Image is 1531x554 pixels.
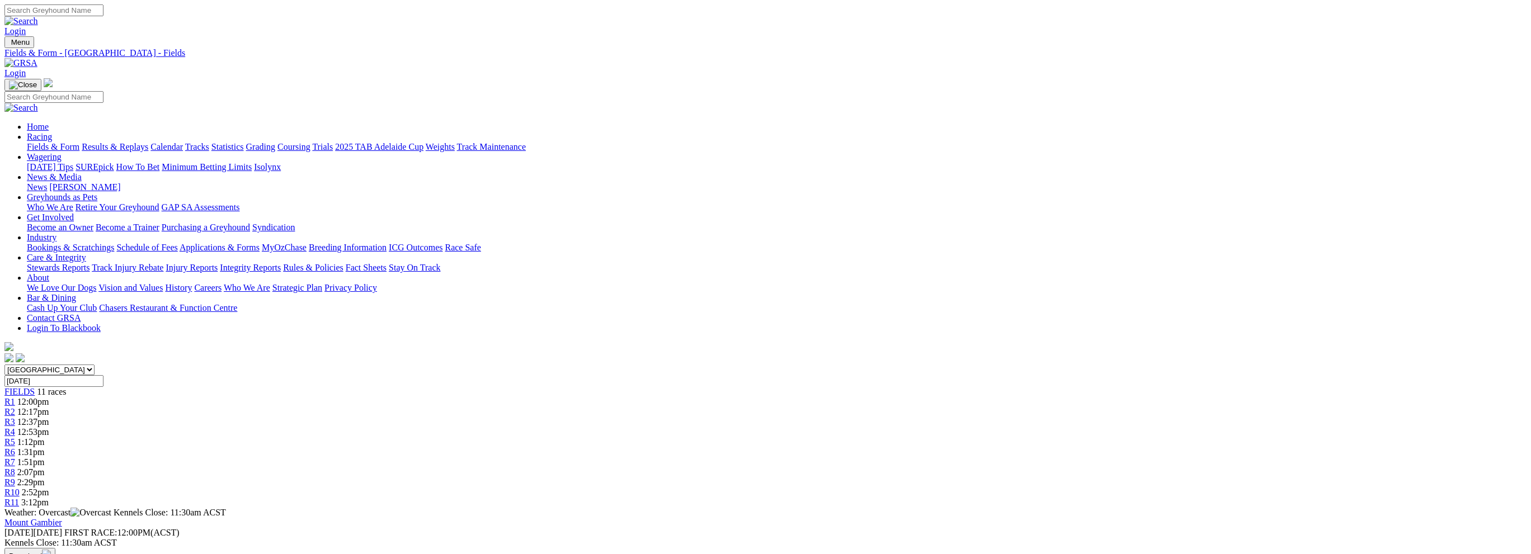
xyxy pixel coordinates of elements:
[27,182,1527,192] div: News & Media
[252,222,295,232] a: Syndication
[22,487,49,497] span: 2:52pm
[162,162,252,172] a: Minimum Betting Limits
[4,342,13,351] img: logo-grsa-white.png
[4,79,41,91] button: Toggle navigation
[4,91,103,103] input: Search
[76,202,159,212] a: Retire Your Greyhound
[4,457,15,467] span: R7
[27,243,114,252] a: Bookings & Scratchings
[9,81,37,89] img: Close
[4,447,15,457] span: R6
[17,397,49,406] span: 12:00pm
[92,263,163,272] a: Track Injury Rebate
[389,263,440,272] a: Stay On Track
[17,407,49,416] span: 12:17pm
[44,78,53,87] img: logo-grsa-white.png
[4,508,114,517] span: Weather: Overcast
[283,263,343,272] a: Rules & Policies
[27,283,96,292] a: We Love Our Dogs
[166,263,218,272] a: Injury Reports
[27,263,89,272] a: Stewards Reports
[17,437,45,447] span: 1:12pm
[4,407,15,416] a: R2
[82,142,148,151] a: Results & Replays
[185,142,209,151] a: Tracks
[116,162,160,172] a: How To Bet
[17,427,49,437] span: 12:53pm
[4,36,34,48] button: Toggle navigation
[194,283,222,292] a: Careers
[27,162,73,172] a: [DATE] Tips
[27,152,62,162] a: Wagering
[4,397,15,406] a: R1
[27,222,93,232] a: Become an Owner
[27,182,47,192] a: News
[445,243,481,252] a: Race Safe
[27,263,1527,273] div: Care & Integrity
[426,142,455,151] a: Weights
[165,283,192,292] a: History
[27,303,1527,313] div: Bar & Dining
[4,528,34,537] span: [DATE]
[4,498,19,507] a: R11
[4,427,15,437] span: R4
[27,142,79,151] a: Fields & Form
[27,142,1527,152] div: Racing
[4,487,20,497] a: R10
[27,313,81,323] a: Contact GRSA
[309,243,387,252] a: Breeding Information
[37,387,66,396] span: 11 races
[346,263,387,272] a: Fact Sheets
[49,182,120,192] a: [PERSON_NAME]
[224,283,270,292] a: Who We Are
[116,243,177,252] a: Schedule of Fees
[4,467,15,477] a: R8
[27,243,1527,253] div: Industry
[27,323,101,333] a: Login To Blackbook
[17,477,45,487] span: 2:29pm
[99,303,237,312] a: Chasers Restaurant & Function Centre
[277,142,310,151] a: Coursing
[16,353,25,362] img: twitter.svg
[150,142,183,151] a: Calendar
[162,222,250,232] a: Purchasing a Greyhound
[4,538,1527,548] div: Kennels Close: 11:30am ACST
[4,58,37,68] img: GRSA
[64,528,180,537] span: 12:00PM(ACST)
[70,508,111,518] img: Overcast
[4,518,62,527] a: Mount Gambier
[98,283,163,292] a: Vision and Values
[27,172,82,182] a: News & Media
[4,353,13,362] img: facebook.svg
[4,68,26,78] a: Login
[27,222,1527,233] div: Get Involved
[27,122,49,131] a: Home
[4,477,15,487] a: R9
[254,162,281,172] a: Isolynx
[27,132,52,141] a: Racing
[64,528,117,537] span: FIRST RACE:
[27,212,74,222] a: Get Involved
[21,498,49,507] span: 3:12pm
[4,387,35,396] a: FIELDS
[220,263,281,272] a: Integrity Reports
[27,253,86,262] a: Care & Integrity
[4,528,62,537] span: [DATE]
[27,192,97,202] a: Greyhounds as Pets
[4,437,15,447] a: R5
[27,202,1527,212] div: Greyhounds as Pets
[4,26,26,36] a: Login
[17,417,49,427] span: 12:37pm
[4,48,1527,58] a: Fields & Form - [GEOGRAPHIC_DATA] - Fields
[4,417,15,427] span: R3
[4,375,103,387] input: Select date
[27,233,56,242] a: Industry
[114,508,226,517] span: Kennels Close: 11:30am ACST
